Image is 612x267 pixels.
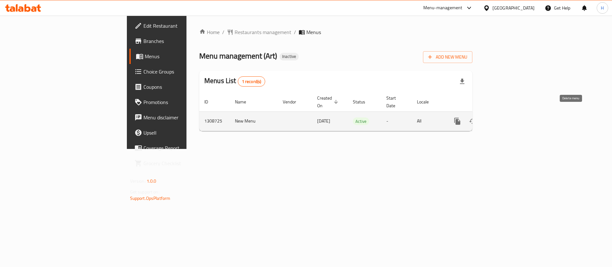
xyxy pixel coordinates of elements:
div: Menu-management [423,4,463,12]
a: Restaurants management [227,28,291,36]
a: Menu disclaimer [129,110,229,125]
div: Total records count [238,76,266,87]
a: Grocery Checklist [129,156,229,171]
span: 1.0.0 [147,177,157,185]
span: Start Date [386,94,404,109]
span: ID [204,98,216,106]
td: All [412,111,445,131]
span: H [601,4,604,11]
a: Choice Groups [129,64,229,79]
th: Actions [445,92,516,112]
span: Grocery Checklist [143,159,224,167]
span: Menus [306,28,321,36]
button: more [450,114,465,129]
span: Version: [130,177,146,185]
div: Export file [455,74,470,89]
td: - [381,111,412,131]
a: Branches [129,33,229,49]
td: New Menu [230,111,278,131]
a: Edit Restaurant [129,18,229,33]
span: Coverage Report [143,144,224,152]
span: Coupons [143,83,224,91]
span: Menu disclaimer [143,114,224,121]
span: Add New Menu [428,53,467,61]
span: 1 record(s) [238,79,265,85]
button: Add New Menu [423,51,472,63]
span: Active [353,118,369,125]
span: Promotions [143,98,224,106]
span: Name [235,98,254,106]
nav: breadcrumb [199,28,472,36]
span: Vendor [283,98,304,106]
span: Get support on: [130,188,159,196]
a: Support.OpsPlatform [130,194,171,202]
span: Inactive [280,54,299,59]
span: Locale [417,98,437,106]
span: Menus [145,53,224,60]
span: Menu management ( Art ) [199,49,277,63]
span: Edit Restaurant [143,22,224,30]
span: Choice Groups [143,68,224,75]
a: Promotions [129,95,229,110]
span: Upsell [143,129,224,137]
span: Created On [317,94,340,109]
div: Inactive [280,53,299,60]
table: enhanced table [199,92,516,131]
div: [GEOGRAPHIC_DATA] [492,4,535,11]
span: Status [353,98,374,106]
span: Restaurants management [235,28,291,36]
li: / [294,28,296,36]
a: Upsell [129,125,229,140]
a: Coupons [129,79,229,95]
a: Menus [129,49,229,64]
h2: Menus List [204,76,265,87]
span: Branches [143,37,224,45]
a: Coverage Report [129,140,229,156]
span: [DATE] [317,117,330,125]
